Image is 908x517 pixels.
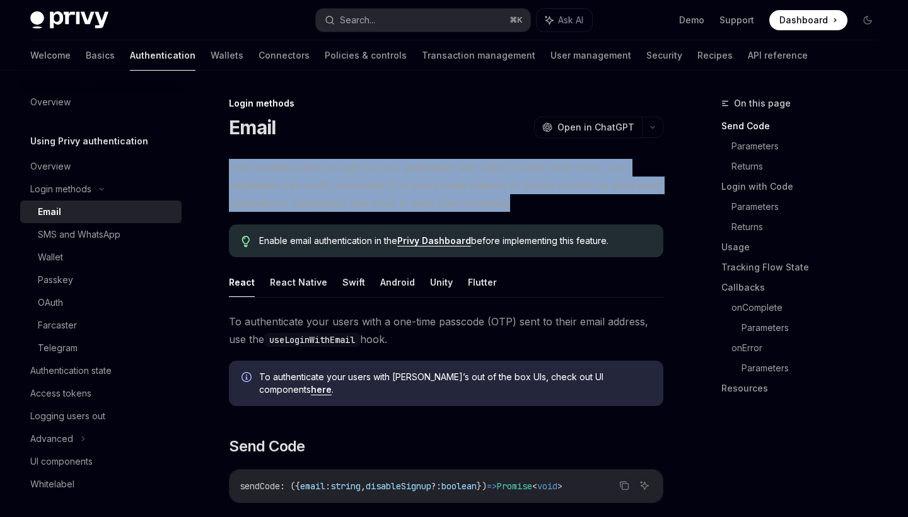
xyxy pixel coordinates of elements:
button: Flutter [468,267,497,297]
div: Search... [340,13,375,28]
a: Whitelabel [20,473,182,496]
span: : [325,480,330,492]
button: Ask AI [636,477,653,494]
button: Open in ChatGPT [534,117,642,138]
button: React [229,267,255,297]
a: Welcome [30,40,71,71]
span: email [300,480,325,492]
div: Passkey [38,272,73,288]
button: Copy the contents from the code block [616,477,632,494]
div: Access tokens [30,386,91,401]
button: Ask AI [537,9,592,32]
a: Resources [721,378,888,398]
span: disableSignup [366,480,431,492]
a: Policies & controls [325,40,407,71]
span: Open in ChatGPT [557,121,634,134]
a: Tracking Flow State [721,257,888,277]
span: To authenticate your users with [PERSON_NAME]’s out of the box UIs, check out UI components . [259,371,651,396]
a: UI components [20,450,182,473]
button: Swift [342,267,365,297]
span: boolean [441,480,477,492]
a: Overview [20,91,182,113]
h5: Using Privy authentication [30,134,148,149]
span: void [537,480,557,492]
a: Email [20,200,182,223]
span: Dashboard [779,14,828,26]
a: Farcaster [20,314,182,337]
img: dark logo [30,11,108,29]
span: Send Code [229,436,305,456]
span: Promise [497,480,532,492]
a: Wallets [211,40,243,71]
a: Returns [731,217,888,237]
span: < [532,480,537,492]
span: Privy enables users to login to your application with SMS or email. With Privy, your application ... [229,159,663,212]
div: UI components [30,454,93,469]
svg: Tip [242,236,250,247]
button: Android [380,267,415,297]
button: Search...⌘K [316,9,530,32]
span: ⌘ K [509,15,523,25]
div: Email [38,204,61,219]
a: Login with Code [721,177,888,197]
a: Connectors [259,40,310,71]
a: Returns [731,156,888,177]
a: Passkey [20,269,182,291]
span: ?: [431,480,441,492]
div: Whitelabel [30,477,74,492]
a: Security [646,40,682,71]
a: Logging users out [20,405,182,427]
a: Basics [86,40,115,71]
button: React Native [270,267,327,297]
a: Transaction management [422,40,535,71]
span: On this page [734,96,791,111]
a: Send Code [721,116,888,136]
div: Authentication state [30,363,112,378]
div: Telegram [38,340,78,356]
span: To authenticate your users with a one-time passcode (OTP) sent to their email address, use the hook. [229,313,663,348]
a: Authentication [130,40,195,71]
span: , [361,480,366,492]
div: Login methods [229,97,663,110]
div: Overview [30,95,71,110]
a: Parameters [742,318,888,338]
a: API reference [748,40,808,71]
a: Callbacks [721,277,888,298]
a: Privy Dashboard [397,235,471,247]
div: Login methods [30,182,91,197]
a: SMS and WhatsApp [20,223,182,246]
span: => [487,480,497,492]
div: OAuth [38,295,63,310]
span: sendCode [240,480,280,492]
a: Demo [679,14,704,26]
a: Parameters [731,136,888,156]
a: Wallet [20,246,182,269]
a: Dashboard [769,10,847,30]
a: Telegram [20,337,182,359]
button: Toggle dark mode [858,10,878,30]
span: > [557,480,562,492]
div: SMS and WhatsApp [38,227,120,242]
a: Support [719,14,754,26]
h1: Email [229,116,276,139]
code: useLoginWithEmail [264,333,360,347]
a: User management [550,40,631,71]
a: Authentication state [20,359,182,382]
a: Parameters [742,358,888,378]
div: Wallet [38,250,63,265]
a: onComplete [731,298,888,318]
a: Parameters [731,197,888,217]
div: Logging users out [30,409,105,424]
a: here [311,384,332,395]
a: Recipes [697,40,733,71]
div: Advanced [30,431,73,446]
div: Overview [30,159,71,174]
span: Enable email authentication in the before implementing this feature. [259,235,651,247]
div: Farcaster [38,318,77,333]
span: Ask AI [558,14,583,26]
span: : ({ [280,480,300,492]
a: OAuth [20,291,182,314]
svg: Info [242,372,254,385]
a: Access tokens [20,382,182,405]
a: Usage [721,237,888,257]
